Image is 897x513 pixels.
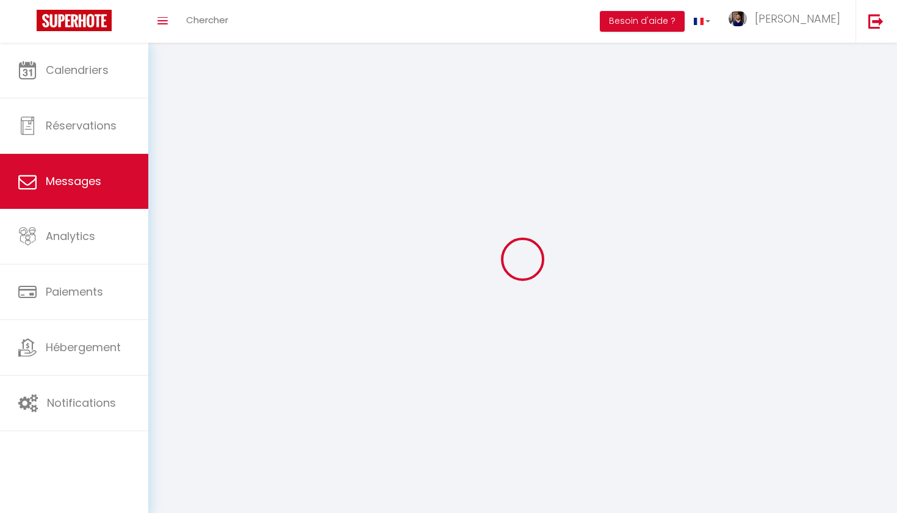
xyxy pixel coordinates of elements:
span: Notifications [47,395,116,410]
img: ... [729,11,747,26]
span: [PERSON_NAME] [755,11,840,26]
span: Paiements [46,284,103,299]
span: Analytics [46,228,95,244]
button: Besoin d'aide ? [600,11,685,32]
span: Calendriers [46,62,109,78]
span: Réservations [46,118,117,133]
span: Messages [46,173,101,189]
img: Super Booking [37,10,112,31]
img: logout [868,13,884,29]
span: Hébergement [46,340,121,355]
span: Chercher [186,13,228,26]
